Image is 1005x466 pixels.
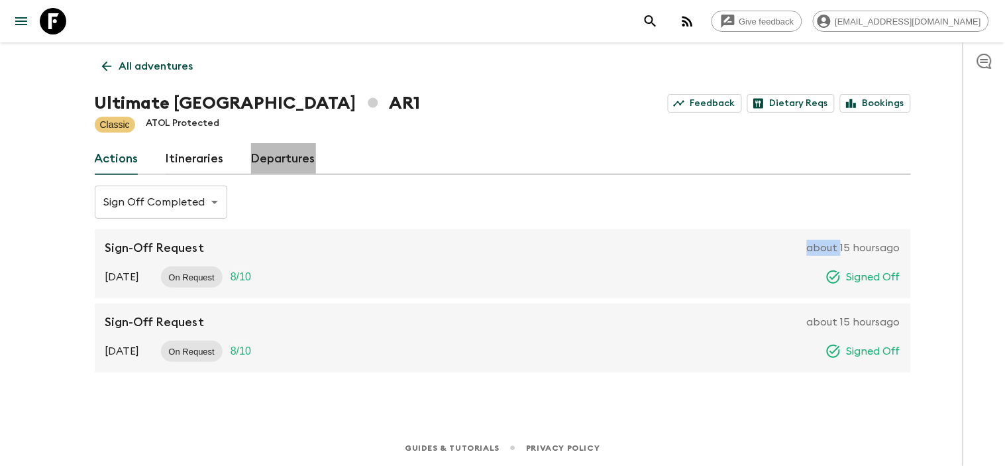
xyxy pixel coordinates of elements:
[405,441,500,455] a: Guides & Tutorials
[223,266,259,288] div: Trip Fill
[747,94,835,113] a: Dietary Reqs
[807,240,900,256] p: about 15 hours ago
[161,347,223,357] span: On Request
[105,314,205,330] p: Sign-Off Request
[105,343,140,359] p: [DATE]
[231,269,251,285] p: 8 / 10
[813,11,989,32] div: [EMAIL_ADDRESS][DOMAIN_NAME]
[95,90,421,117] h1: Ultimate [GEOGRAPHIC_DATA] AR1
[637,8,664,34] button: search adventures
[251,143,316,175] a: Departures
[166,143,225,175] a: Itineraries
[223,341,259,362] div: Trip Fill
[95,184,227,221] div: Sign Off Completed
[8,8,34,34] button: menu
[95,143,139,175] a: Actions
[95,53,201,80] a: All adventures
[840,94,911,113] a: Bookings
[231,343,251,359] p: 8 / 10
[712,11,802,32] a: Give feedback
[161,272,223,282] span: On Request
[807,314,900,330] p: about 15 hours ago
[146,117,220,133] p: ATOL Protected
[105,240,205,256] p: Sign-Off Request
[668,94,742,113] a: Feedback
[732,17,802,27] span: Give feedback
[847,269,900,285] p: Signed Off
[828,17,988,27] span: [EMAIL_ADDRESS][DOMAIN_NAME]
[847,343,900,359] p: Signed Off
[526,441,600,455] a: Privacy Policy
[105,269,140,285] p: [DATE]
[100,118,130,131] p: Classic
[119,58,193,74] p: All adventures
